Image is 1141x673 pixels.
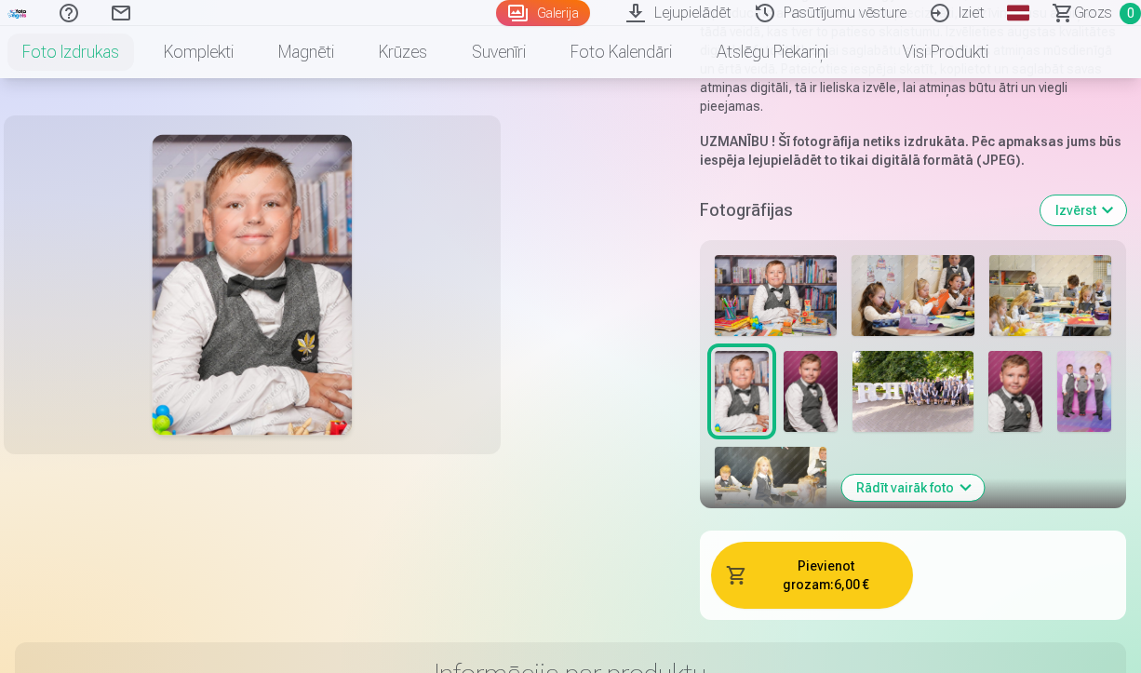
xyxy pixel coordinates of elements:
[1120,3,1141,24] span: 0
[141,26,256,78] a: Komplekti
[700,197,1026,223] h5: Fotogrāfijas
[1040,195,1126,225] button: Izvērst
[450,26,548,78] a: Suvenīri
[256,26,356,78] a: Magnēti
[711,542,913,609] button: Pievienot grozam:6,00 €
[841,475,984,501] button: Rādīt vairāk foto
[548,26,694,78] a: Foto kalendāri
[1074,2,1112,24] span: Grozs
[700,134,775,149] strong: UZMANĪBU !
[851,26,1011,78] a: Visi produkti
[700,134,1121,168] strong: Šī fotogrāfija netiks izdrukāta. Pēc apmaksas jums būs iespēja lejupielādēt to tikai digitālā for...
[694,26,851,78] a: Atslēgu piekariņi
[356,26,450,78] a: Krūzes
[7,7,28,19] img: /fa1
